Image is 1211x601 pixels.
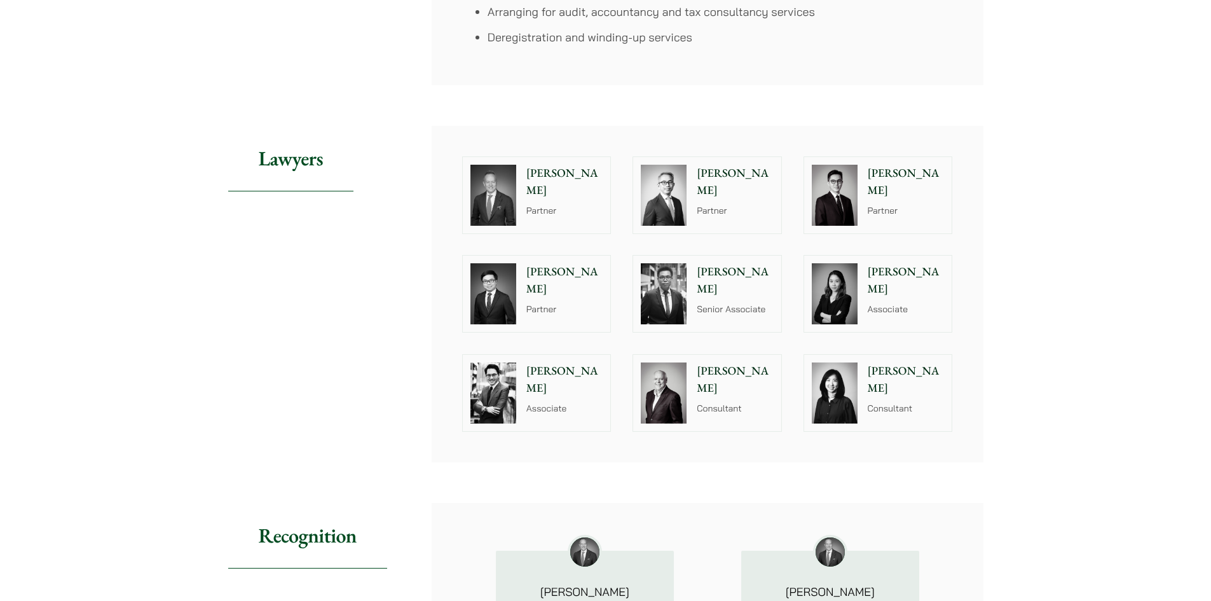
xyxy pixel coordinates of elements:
[526,303,603,316] p: Partner
[462,156,612,234] a: [PERSON_NAME] Partner
[516,586,653,598] p: [PERSON_NAME]
[633,255,782,333] a: [PERSON_NAME] Senior Associate
[868,303,945,316] p: Associate
[697,303,774,316] p: Senior Associate
[488,29,953,46] li: Deregistration and winding-up services
[462,255,612,333] a: [PERSON_NAME] Partner
[526,363,603,397] p: [PERSON_NAME]
[697,165,774,199] p: [PERSON_NAME]
[868,165,945,199] p: [PERSON_NAME]
[762,586,899,598] p: [PERSON_NAME]
[868,263,945,298] p: [PERSON_NAME]
[697,204,774,218] p: Partner
[526,402,603,415] p: Associate
[633,354,782,432] a: [PERSON_NAME] Consultant
[697,263,774,298] p: [PERSON_NAME]
[868,402,945,415] p: Consultant
[804,354,953,432] a: [PERSON_NAME] Consultant
[697,363,774,397] p: [PERSON_NAME]
[488,3,953,20] li: Arranging for audit, accountancy and tax consultancy services
[526,263,603,298] p: [PERSON_NAME]
[526,204,603,218] p: Partner
[633,156,782,234] a: [PERSON_NAME] Partner
[526,165,603,199] p: [PERSON_NAME]
[868,363,945,397] p: [PERSON_NAME]
[228,126,353,191] h2: Lawyers
[804,156,953,234] a: [PERSON_NAME] Partner
[462,354,612,432] a: [PERSON_NAME] Associate
[228,503,387,569] h2: Recognition
[868,204,945,218] p: Partner
[804,255,953,333] a: [PERSON_NAME] Associate
[697,402,774,415] p: Consultant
